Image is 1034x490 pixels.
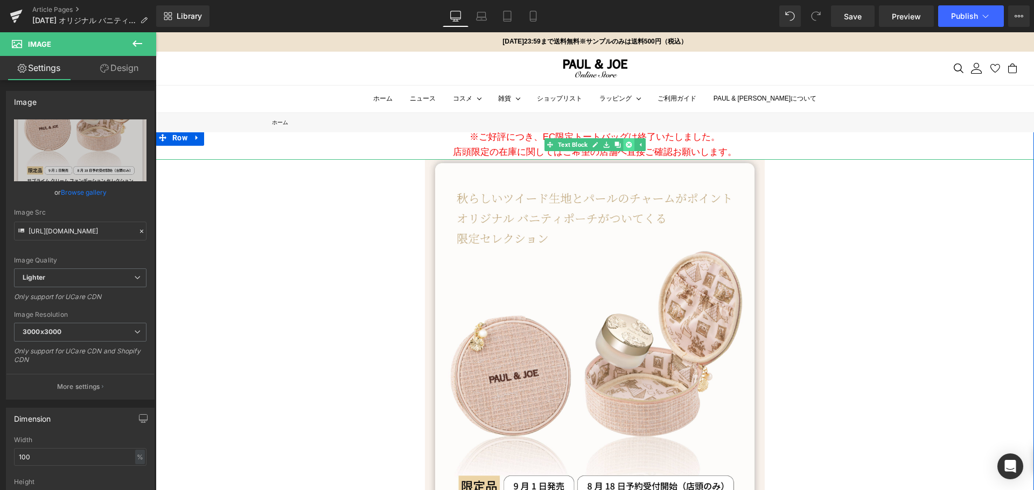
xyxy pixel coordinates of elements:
b: Lighter [23,273,45,281]
button: More [1008,5,1030,27]
a: ホーム [116,87,132,93]
span: Image [28,40,51,48]
div: or [14,187,146,198]
div: Height [14,478,146,486]
p: More settings [57,382,100,392]
span: Publish [951,12,978,20]
span: [DATE] オリジナル バニティポーチ PRESENT [32,16,136,25]
div: Width [14,436,146,444]
span: Library [177,11,202,21]
a: PAUL & [PERSON_NAME]について [558,61,661,72]
span: Text Block [400,106,434,119]
a: Design [80,56,158,80]
span: Save [844,11,862,22]
a: Expand / Collapse [479,106,490,119]
a: Tablet [494,5,520,27]
nav: セカンダリナビゲーション [781,31,878,41]
div: Dimension [14,408,51,423]
div: Image Quality [14,257,146,264]
a: Desktop [443,5,469,27]
div: % [135,450,145,464]
a: ニュース [254,61,280,72]
a: Expand / Collapse [34,97,48,113]
div: Image [14,91,37,106]
a: New Library [156,5,209,27]
button: Publish [938,5,1004,27]
div: Only support for UCare CDN and Shopify CDN [14,347,146,371]
summary: コスメ [297,61,317,72]
input: Link [14,222,146,240]
div: Only support for UCare CDN [14,293,146,308]
span: Preview [892,11,921,22]
a: ショップリスト [381,61,427,72]
button: Redo [805,5,827,27]
summary: 雑貨 [343,61,355,72]
a: Delete Element [467,106,479,119]
summary: ラッピング [444,61,476,72]
button: Undo [779,5,801,27]
button: More settings [6,374,154,399]
input: auto [14,448,146,466]
div: Image Resolution [14,311,146,318]
a: Laptop [469,5,494,27]
p: [DATE]23:59まで送料無料※サンプルのみは送料500円（税込） [347,4,531,15]
span: Row [14,97,34,113]
div: Image Src [14,209,146,216]
a: Article Pages [32,5,156,14]
div: Open Intercom Messenger [997,453,1023,479]
a: ホーム [218,61,237,72]
a: Mobile [520,5,546,27]
a: Browse gallery [61,183,107,202]
b: 3000x3000 [23,328,61,336]
a: Clone Element [456,106,467,119]
a: Preview [879,5,934,27]
a: Save element [445,106,456,119]
a: ご利用ガイド [502,61,541,72]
